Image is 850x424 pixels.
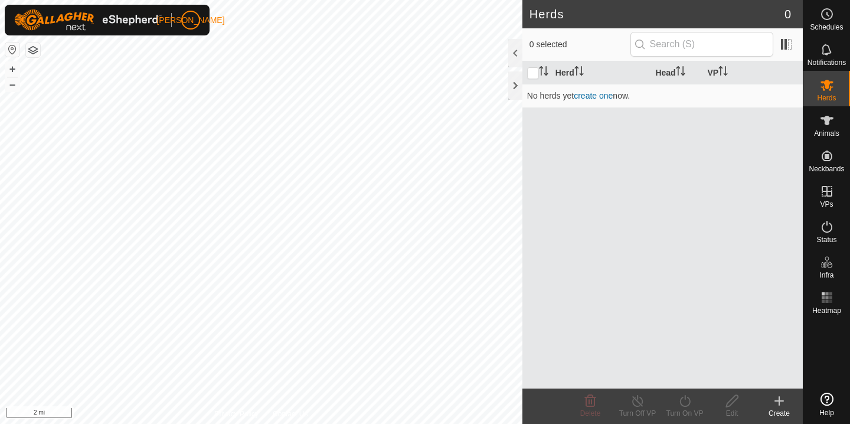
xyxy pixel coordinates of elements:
span: Herds [817,94,836,102]
img: Gallagher Logo [14,9,162,31]
div: Edit [708,408,756,419]
p-sorticon: Activate to sort [676,68,685,77]
a: Contact Us [273,409,308,419]
span: Notifications [807,59,846,66]
span: Delete [580,409,601,418]
span: 0 [784,5,791,23]
p-sorticon: Activate to sort [574,68,584,77]
p-sorticon: Activate to sort [718,68,728,77]
th: Herd [551,61,651,84]
a: Help [803,388,850,421]
div: Create [756,408,803,419]
td: No herds yet now. [522,84,803,107]
input: Search (S) [630,32,773,57]
h2: Herds [529,7,784,21]
span: VPs [820,201,833,208]
button: + [5,62,19,76]
span: Neckbands [809,165,844,172]
span: Infra [819,272,833,279]
span: [PERSON_NAME] [156,14,224,27]
a: create one [574,91,613,100]
button: Reset Map [5,43,19,57]
span: Schedules [810,24,843,31]
a: Privacy Policy [214,409,259,419]
div: Turn On VP [661,408,708,419]
span: Animals [814,130,839,137]
th: VP [702,61,803,84]
button: – [5,77,19,92]
span: Status [816,236,836,243]
span: 0 selected [529,38,630,51]
div: Turn Off VP [614,408,661,419]
p-sorticon: Activate to sort [539,68,548,77]
th: Head [650,61,702,84]
span: Help [819,409,834,416]
button: Map Layers [26,43,40,57]
span: Heatmap [812,307,841,314]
